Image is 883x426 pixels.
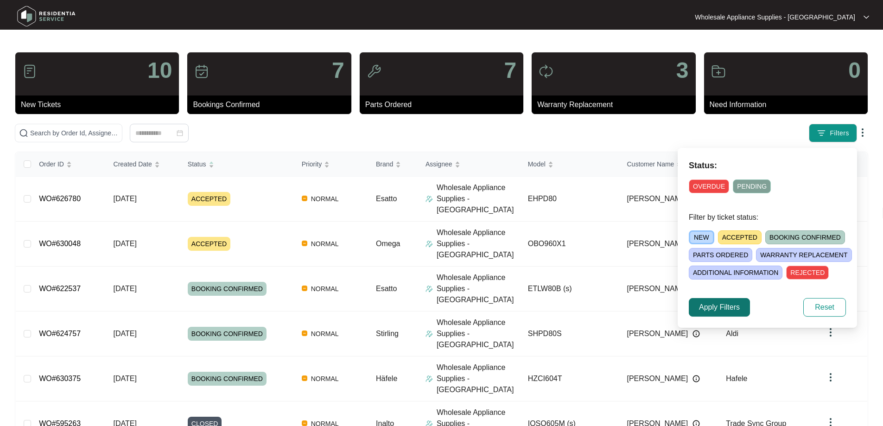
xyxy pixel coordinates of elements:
[114,195,137,203] span: [DATE]
[689,298,750,317] button: Apply Filters
[521,312,620,356] td: SHPD80S
[307,283,343,294] span: NORMAL
[114,159,152,169] span: Created Date
[188,372,267,386] span: BOOKING CONFIRMED
[619,152,718,177] th: Customer Name
[726,330,738,337] span: Aldi
[689,179,729,193] span: OVERDUE
[437,362,521,395] p: Wholesale Appliance Supplies - [GEOGRAPHIC_DATA]
[426,375,433,382] img: Assigner Icon
[627,193,688,204] span: [PERSON_NAME]
[376,375,397,382] span: Häfele
[368,152,418,177] th: Brand
[699,302,740,313] span: Apply Filters
[307,373,343,384] span: NORMAL
[825,327,836,338] img: dropdown arrow
[307,193,343,204] span: NORMAL
[848,59,861,82] p: 0
[193,99,351,110] p: Bookings Confirmed
[332,59,344,82] p: 7
[19,128,28,138] img: search-icon
[718,230,762,244] span: ACCEPTED
[809,124,857,142] button: filter iconFilters
[114,330,137,337] span: [DATE]
[376,285,397,292] span: Esatto
[765,230,845,244] span: BOOKING CONFIRMED
[627,159,674,169] span: Customer Name
[437,317,521,350] p: Wholesale Appliance Supplies - [GEOGRAPHIC_DATA]
[426,195,433,203] img: Assigner Icon
[376,159,393,169] span: Brand
[302,196,307,201] img: Vercel Logo
[504,59,516,82] p: 7
[39,240,81,248] a: WO#630048
[817,128,826,138] img: filter icon
[689,212,846,223] p: Filter by ticket status:
[857,127,868,138] img: dropdown arrow
[365,99,523,110] p: Parts Ordered
[521,222,620,267] td: OBO960X1
[30,128,118,138] input: Search by Order Id, Assignee Name, Customer Name, Brand and Model
[692,330,700,337] img: Info icon
[689,266,782,280] span: ADDITIONAL INFORMATION
[376,240,400,248] span: Omega
[106,152,180,177] th: Created Date
[711,64,726,79] img: icon
[426,159,452,169] span: Assignee
[627,238,688,249] span: [PERSON_NAME]
[786,266,829,280] span: REJECTED
[39,285,81,292] a: WO#622537
[437,227,521,261] p: Wholesale Appliance Supplies - [GEOGRAPHIC_DATA]
[147,59,172,82] p: 10
[689,248,752,262] span: PARTS ORDERED
[815,302,834,313] span: Reset
[539,64,553,79] img: icon
[803,298,846,317] button: Reset
[114,240,137,248] span: [DATE]
[302,286,307,291] img: Vercel Logo
[521,152,620,177] th: Model
[426,285,433,292] img: Assigner Icon
[188,159,206,169] span: Status
[426,240,433,248] img: Assigner Icon
[830,128,849,138] span: Filters
[302,375,307,381] img: Vercel Logo
[294,152,368,177] th: Priority
[114,375,137,382] span: [DATE]
[188,282,267,296] span: BOOKING CONFIRMED
[39,375,81,382] a: WO#630375
[302,331,307,336] img: Vercel Logo
[188,327,267,341] span: BOOKING CONFIRMED
[194,64,209,79] img: icon
[864,15,869,19] img: dropdown arrow
[39,330,81,337] a: WO#624757
[437,182,521,216] p: Wholesale Appliance Supplies - [GEOGRAPHIC_DATA]
[367,64,381,79] img: icon
[710,99,868,110] p: Need Information
[692,375,700,382] img: Info icon
[695,13,855,22] p: Wholesale Appliance Supplies - [GEOGRAPHIC_DATA]
[627,328,688,339] span: [PERSON_NAME]
[302,159,322,169] span: Priority
[307,328,343,339] span: NORMAL
[521,177,620,222] td: EHPD80
[689,230,714,244] span: NEW
[21,99,179,110] p: New Tickets
[521,356,620,401] td: HZCI604T
[426,330,433,337] img: Assigner Icon
[114,285,137,292] span: [DATE]
[528,159,546,169] span: Model
[302,241,307,246] img: Vercel Logo
[307,238,343,249] span: NORMAL
[14,2,79,30] img: residentia service logo
[39,195,81,203] a: WO#626780
[521,267,620,312] td: ETLW80B (s)
[627,373,688,384] span: [PERSON_NAME]
[32,152,106,177] th: Order ID
[188,237,230,251] span: ACCEPTED
[726,375,747,382] span: Hafele
[733,179,771,193] span: PENDING
[188,192,230,206] span: ACCEPTED
[627,283,688,294] span: [PERSON_NAME]
[376,195,397,203] span: Esatto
